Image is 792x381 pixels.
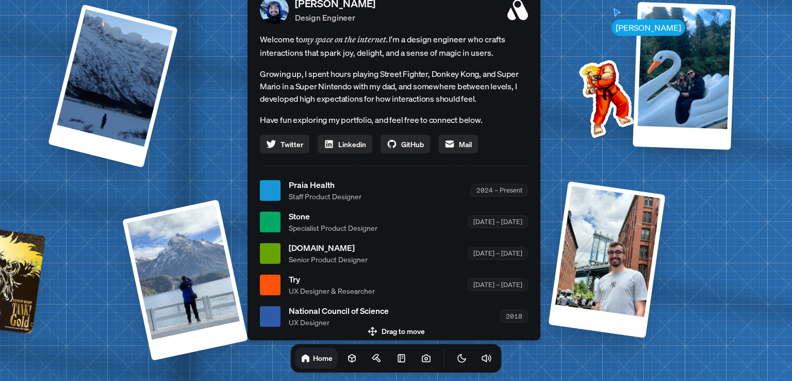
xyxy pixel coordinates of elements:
[289,305,389,317] span: National Council of Science
[289,210,377,223] span: Stone
[260,113,528,126] p: Have fun exploring my portfolio, and feel free to connect below.
[468,247,528,260] div: [DATE] – [DATE]
[295,11,375,24] p: Design Engineer
[552,44,656,149] img: Profile example
[452,348,472,369] button: Toggle Theme
[289,191,361,202] span: Staff Product Designer
[289,317,389,328] span: UX Designer
[303,34,389,44] em: my space on the internet.
[260,68,528,105] p: Growing up, I spent hours playing Street Fighter, Donkey Kong, and Super Mario in a Super Nintend...
[289,285,375,296] span: UX Designer & Researcher
[318,135,372,153] a: Linkedin
[468,215,528,228] div: [DATE] – [DATE]
[280,139,303,150] span: Twitter
[260,33,528,59] span: Welcome to I'm a design engineer who crafts interactions that spark joy, delight, and a sense of ...
[289,242,368,254] span: [DOMAIN_NAME]
[459,139,472,150] span: Mail
[438,135,478,153] a: Mail
[313,353,333,363] h1: Home
[260,135,309,153] a: Twitter
[295,348,338,369] a: Home
[468,278,528,291] div: [DATE] – [DATE]
[401,139,424,150] span: GitHub
[289,179,361,191] span: Praia Health
[289,273,375,285] span: Try
[381,135,430,153] a: GitHub
[338,139,366,150] span: Linkedin
[476,348,497,369] button: Toggle Audio
[289,223,377,233] span: Specialist Product Designer
[500,310,528,323] div: 2018
[289,254,368,265] span: Senior Product Designer
[471,184,528,197] div: 2024 – Present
